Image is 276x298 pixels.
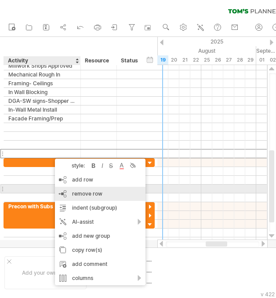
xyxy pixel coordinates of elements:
[146,278,220,285] div: ....
[8,105,76,114] div: In-Wall Metal Install
[245,55,256,65] div: Friday, 29 August 2025
[55,215,145,229] div: AI-assist
[201,55,212,65] div: Monday, 25 August 2025
[212,55,223,65] div: Tuesday, 26 August 2025
[8,79,76,87] div: Framing- Ceilings
[55,229,145,243] div: add new group
[72,190,102,197] span: remove row
[146,267,220,274] div: ....
[55,201,145,215] div: indent (subgroup)
[8,62,76,70] div: Millwork Shops Approved
[55,243,145,257] div: copy row(s)
[8,202,76,211] div: Precon with Subs
[8,88,76,96] div: In Wall Blocking
[234,55,245,65] div: Thursday, 28 August 2025
[8,70,76,79] div: Mechanical Rough In
[85,56,112,65] div: Resource
[261,291,275,298] div: v 422
[55,271,145,285] div: columns
[8,97,76,105] div: DGA-SW signs-Shopper Tracker site vist
[58,162,89,169] div: style:
[121,56,140,65] div: Status
[55,257,145,271] div: add comment
[8,114,76,123] div: Facade Framing/Prep
[256,55,267,65] div: Monday, 1 September 2025
[8,56,76,65] div: Activity
[190,55,201,65] div: Friday, 22 August 2025
[168,55,179,65] div: Wednesday, 20 August 2025
[223,55,234,65] div: Wednesday, 27 August 2025
[4,256,87,289] div: Add your own logo
[157,55,168,65] div: Tuesday, 19 August 2025
[146,256,220,263] div: ....
[179,55,190,65] div: Thursday, 21 August 2025
[55,173,145,187] div: add row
